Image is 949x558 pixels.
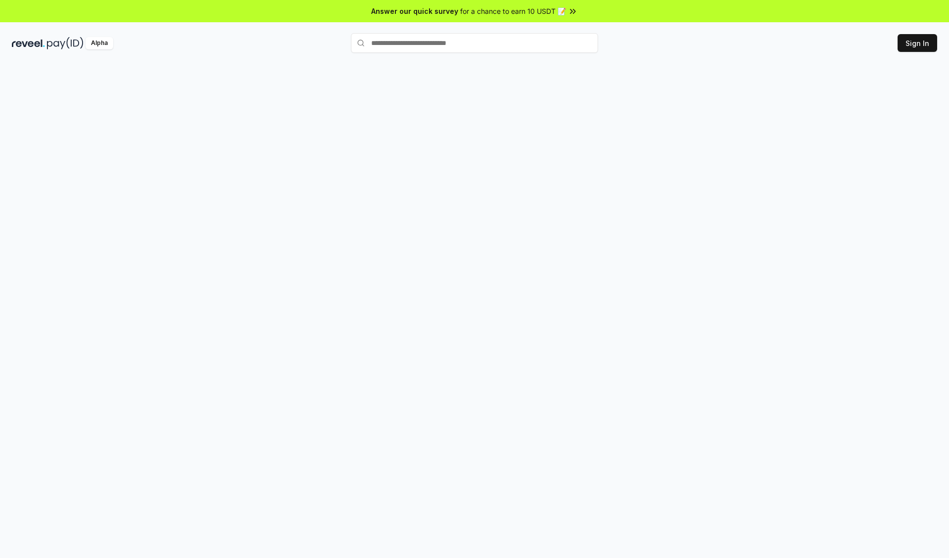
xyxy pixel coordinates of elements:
img: reveel_dark [12,37,45,49]
button: Sign In [898,34,937,52]
div: Alpha [86,37,113,49]
span: Answer our quick survey [371,6,458,16]
span: for a chance to earn 10 USDT 📝 [460,6,566,16]
img: pay_id [47,37,84,49]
